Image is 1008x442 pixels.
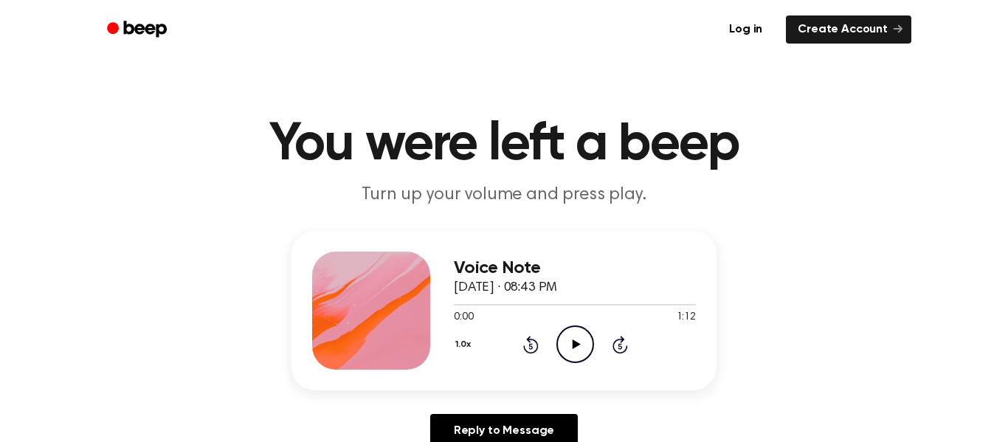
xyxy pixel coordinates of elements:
span: 0:00 [454,310,473,325]
h1: You were left a beep [126,118,882,171]
a: Create Account [786,15,911,44]
p: Turn up your volume and press play. [221,183,787,207]
a: Beep [97,15,180,44]
h3: Voice Note [454,258,696,278]
span: 1:12 [677,310,696,325]
button: 1.0x [454,332,476,357]
a: Log in [714,13,777,46]
span: [DATE] · 08:43 PM [454,281,557,294]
